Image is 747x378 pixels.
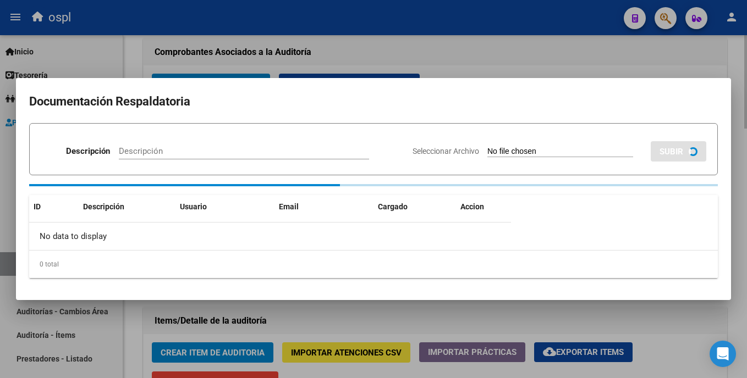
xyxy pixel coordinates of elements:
[180,202,207,211] span: Usuario
[29,91,718,112] h2: Documentación Respaldatoria
[460,202,484,211] span: Accion
[378,202,408,211] span: Cargado
[29,223,511,250] div: No data to display
[274,195,374,219] datatable-header-cell: Email
[456,195,511,219] datatable-header-cell: Accion
[83,202,124,211] span: Descripción
[66,145,110,158] p: Descripción
[710,341,736,367] div: Open Intercom Messenger
[279,202,299,211] span: Email
[660,147,683,157] span: SUBIR
[79,195,175,219] datatable-header-cell: Descripción
[374,195,456,219] datatable-header-cell: Cargado
[175,195,274,219] datatable-header-cell: Usuario
[413,147,479,155] span: Seleccionar Archivo
[29,251,718,278] div: 0 total
[34,202,41,211] span: ID
[651,141,706,162] button: SUBIR
[29,195,79,219] datatable-header-cell: ID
